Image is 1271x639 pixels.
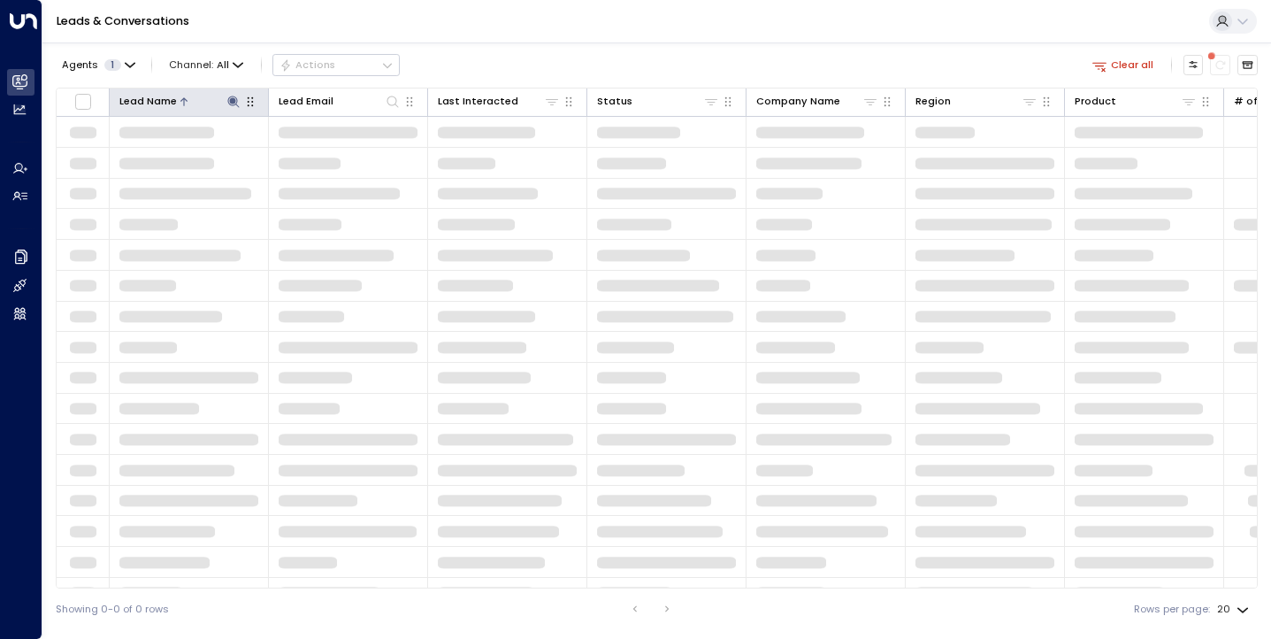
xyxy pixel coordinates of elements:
span: All [217,59,229,71]
div: Actions [279,58,335,71]
a: Leads & Conversations [57,13,189,28]
button: Agents1 [56,55,140,74]
div: Product [1075,93,1116,110]
button: Customize [1183,55,1204,75]
label: Rows per page: [1134,602,1210,617]
button: Actions [272,54,400,75]
button: Channel:All [164,55,249,74]
div: Company Name [756,93,840,110]
div: Company Name [756,93,878,110]
button: Archived Leads [1237,55,1258,75]
span: There are new threads available. Refresh the grid to view the latest updates. [1210,55,1230,75]
div: Last Interacted [438,93,560,110]
span: 1 [104,59,121,71]
div: Status [597,93,632,110]
div: Lead Name [119,93,177,110]
div: Product [1075,93,1197,110]
span: Channel: [164,55,249,74]
div: Lead Name [119,93,241,110]
div: Button group with a nested menu [272,54,400,75]
div: Lead Email [279,93,333,110]
div: Region [915,93,951,110]
div: Lead Email [279,93,401,110]
span: Agents [62,60,98,70]
div: 20 [1217,598,1252,620]
div: Status [597,93,719,110]
nav: pagination navigation [624,598,679,620]
div: Showing 0-0 of 0 rows [56,602,169,617]
button: Clear all [1086,55,1160,74]
div: Region [915,93,1037,110]
div: Last Interacted [438,93,518,110]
